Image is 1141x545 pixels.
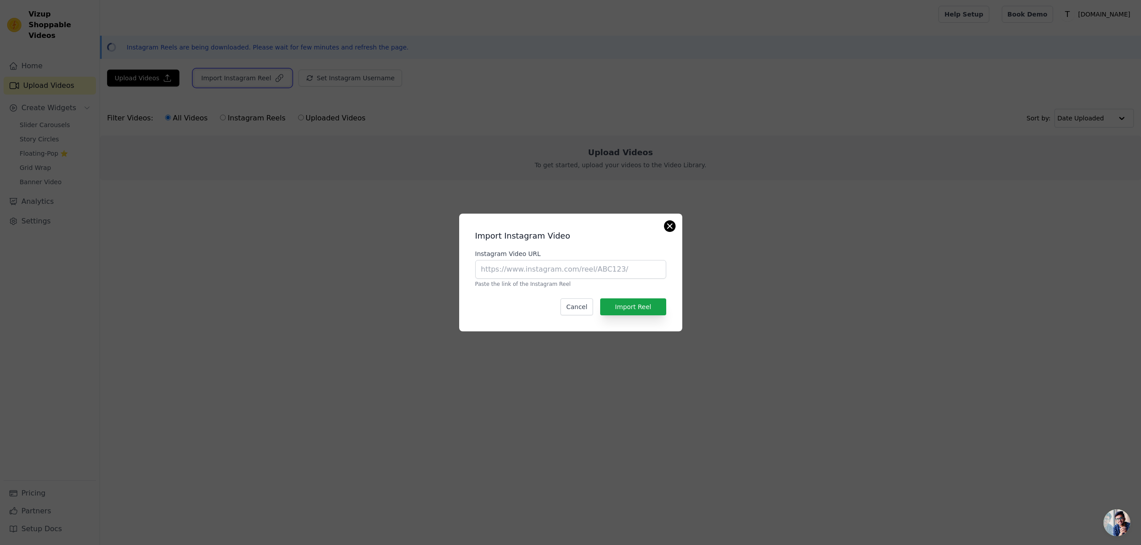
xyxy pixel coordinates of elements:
[475,230,666,242] h2: Import Instagram Video
[560,298,593,315] button: Cancel
[664,221,675,231] button: Close modal
[1104,509,1130,536] div: Ouvrir le chat
[475,281,666,288] p: Paste the link of the Instagram Reel
[600,298,666,315] button: Import Reel
[475,249,666,258] label: Instagram Video URL
[475,260,666,279] input: https://www.instagram.com/reel/ABC123/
